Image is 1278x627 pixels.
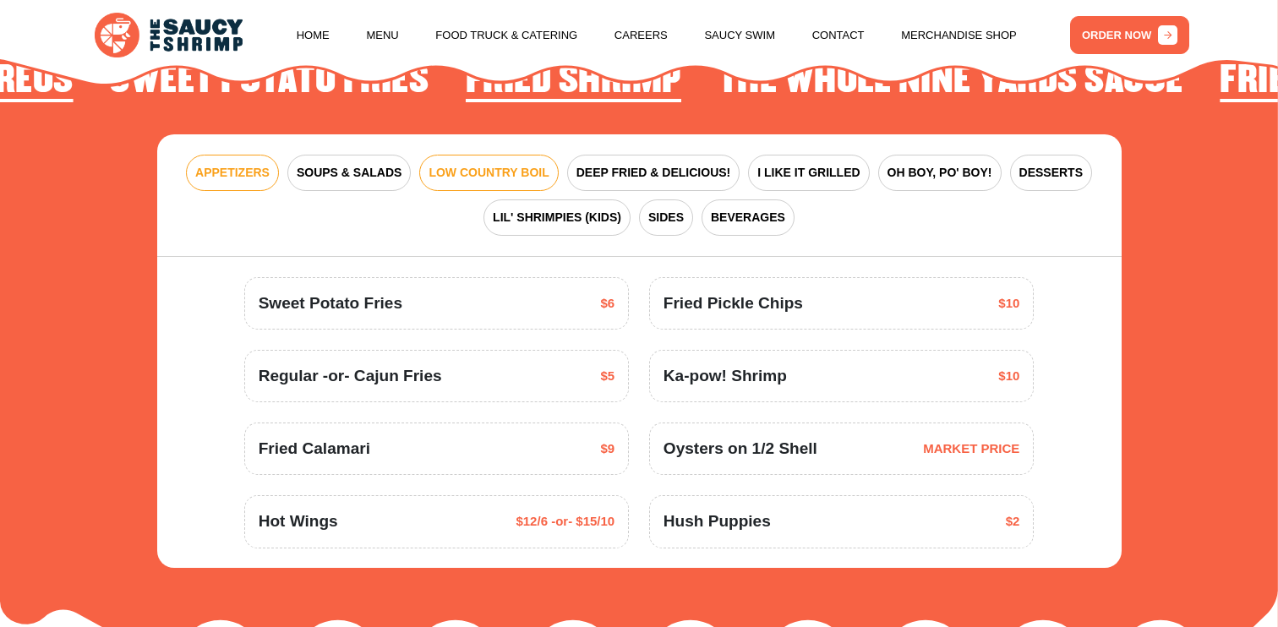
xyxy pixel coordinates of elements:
[1006,512,1020,532] span: $2
[466,60,681,102] h2: Fried Shrimp
[923,439,1019,459] span: MARKET PRICE
[297,3,330,68] a: Home
[711,209,785,226] span: BEVERAGES
[1070,16,1189,54] a: ORDER NOW
[664,364,787,389] span: Ka-pow! Shrimp
[748,155,869,191] button: I LIKE IT GRILLED
[493,209,621,226] span: LIL' SHRIMPIES (KIDS)
[601,367,615,386] span: $5
[648,209,684,226] span: SIDES
[259,364,442,389] span: Regular -or- Cajun Fries
[998,367,1019,386] span: $10
[419,155,558,191] button: LOW COUNTRY BOIL
[1010,155,1092,191] button: DESSERTS
[901,3,1017,68] a: Merchandise Shop
[998,294,1019,313] span: $10
[601,294,615,313] span: $6
[95,13,243,57] img: logo
[186,155,279,191] button: APPETIZERS
[812,3,865,68] a: Contact
[483,199,631,236] button: LIL' SHRIMPIES (KIDS)
[614,3,668,68] a: Careers
[435,3,577,68] a: Food Truck & Catering
[297,164,401,182] span: SOUPS & SALADS
[878,155,1002,191] button: OH BOY, PO' BOY!
[601,439,615,459] span: $9
[429,164,549,182] span: LOW COUNTRY BOIL
[567,155,740,191] button: DEEP FRIED & DELICIOUS!
[1019,164,1083,182] span: DESSERTS
[259,292,402,316] span: Sweet Potato Fries
[287,155,411,191] button: SOUPS & SALADS
[702,199,795,236] button: BEVERAGES
[516,512,614,532] span: $12/6 -or- $15/10
[704,3,775,68] a: Saucy Swim
[718,60,1183,102] h2: The Whole Nine Yards Sauce
[259,437,370,461] span: Fried Calamari
[576,164,731,182] span: DEEP FRIED & DELICIOUS!
[195,164,270,182] span: APPETIZERS
[664,292,803,316] span: Fried Pickle Chips
[110,60,429,102] h2: Sweet Potato Fries
[639,199,693,236] button: SIDES
[259,510,338,534] span: Hot Wings
[887,164,992,182] span: OH BOY, PO' BOY!
[664,437,817,461] span: Oysters on 1/2 Shell
[664,510,771,534] span: Hush Puppies
[757,164,860,182] span: I LIKE IT GRILLED
[366,3,398,68] a: Menu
